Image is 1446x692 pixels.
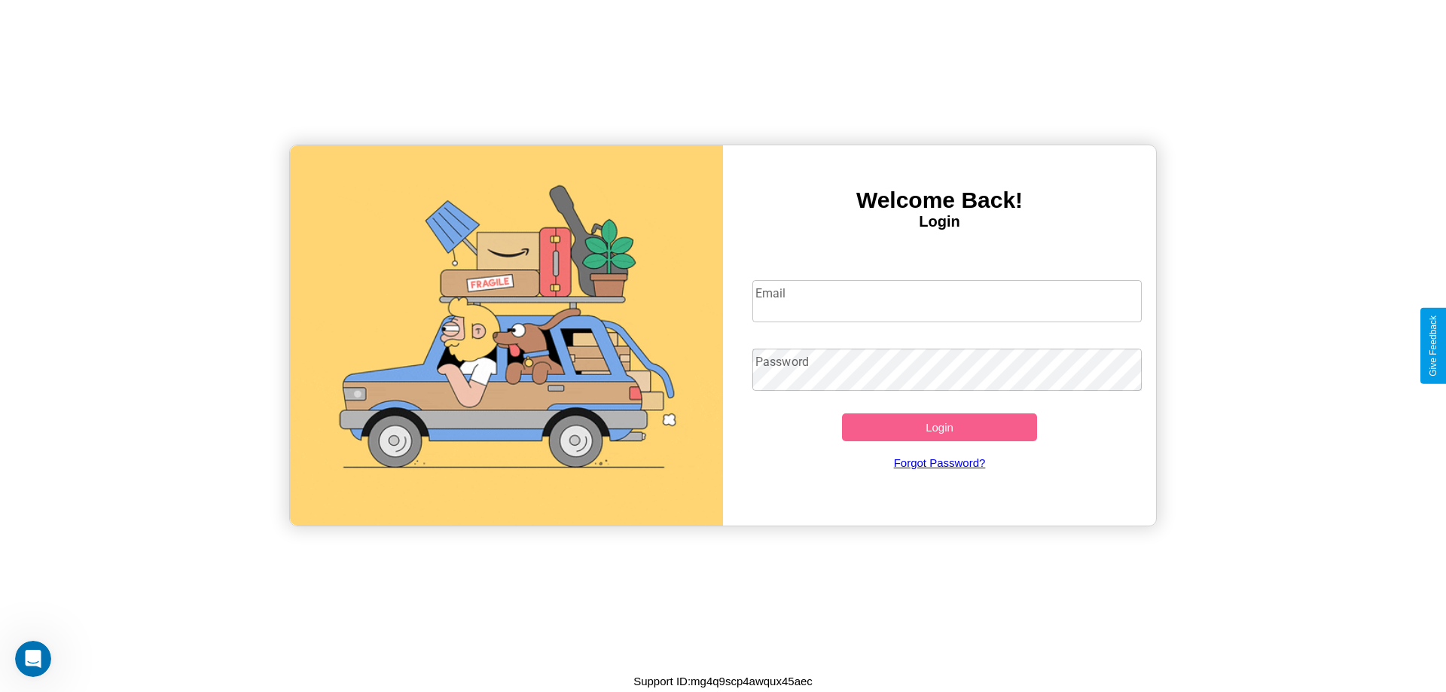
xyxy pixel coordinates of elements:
[842,413,1037,441] button: Login
[723,187,1156,213] h3: Welcome Back!
[633,671,813,691] p: Support ID: mg4q9scp4awqux45aec
[745,441,1135,484] a: Forgot Password?
[290,145,723,526] img: gif
[723,213,1156,230] h4: Login
[15,641,51,677] iframe: Intercom live chat
[1428,316,1438,376] div: Give Feedback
